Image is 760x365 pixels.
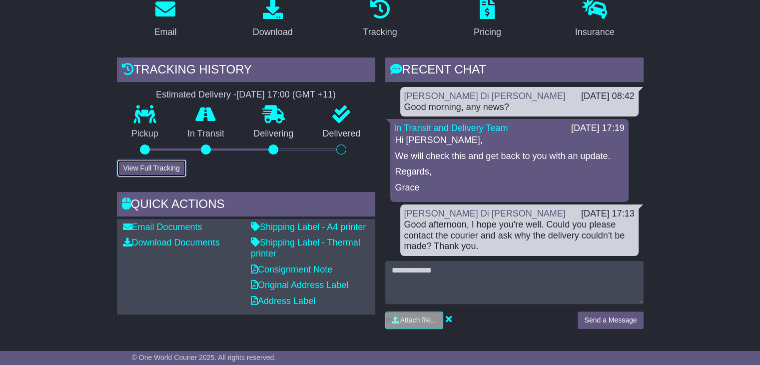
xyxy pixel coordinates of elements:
a: Original Address Label [251,280,348,290]
span: © One World Courier 2025. All rights reserved. [132,353,276,361]
div: RECENT CHAT [385,57,644,84]
div: Download [253,25,293,39]
p: Grace [395,182,624,193]
a: Download Documents [123,237,220,247]
div: [DATE] 08:42 [581,91,635,102]
a: [PERSON_NAME] Di [PERSON_NAME] [404,91,566,101]
button: View Full Tracking [117,159,186,177]
div: [DATE] 17:00 (GMT +11) [236,89,336,100]
a: Shipping Label - A4 printer [251,222,366,232]
a: Consignment Note [251,264,332,274]
p: Regards, [395,166,624,177]
div: Email [154,25,176,39]
p: Delivering [239,128,308,139]
p: We will check this and get back to you with an update. [395,151,624,162]
div: Estimated Delivery - [117,89,375,100]
div: Tracking history [117,57,375,84]
p: Pickup [117,128,173,139]
div: [DATE] 17:19 [571,123,625,134]
p: In Transit [173,128,239,139]
div: Pricing [474,25,501,39]
div: Insurance [575,25,615,39]
div: Good afternoon, I hope you're well. Could you please contact the courier and ask why the delivery... [404,219,635,252]
div: Quick Actions [117,192,375,219]
button: Send a Message [578,311,643,329]
div: [DATE] 17:13 [581,208,635,219]
p: Delivered [308,128,375,139]
a: Address Label [251,296,315,306]
a: Shipping Label - Thermal printer [251,237,360,258]
p: Hi [PERSON_NAME], [395,135,624,146]
div: Tracking [363,25,397,39]
a: [PERSON_NAME] Di [PERSON_NAME] [404,208,566,218]
a: Email Documents [123,222,202,232]
a: In Transit and Delivery Team [394,123,508,133]
div: Good morning, any news? [404,102,635,113]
